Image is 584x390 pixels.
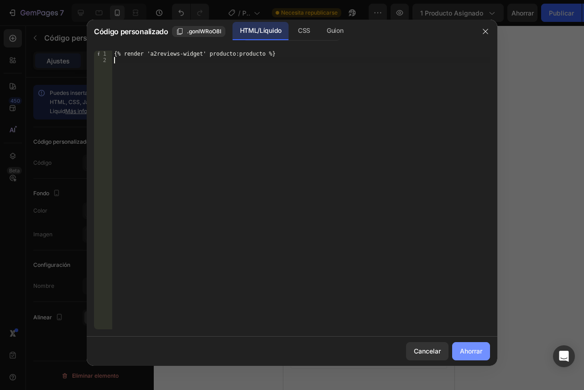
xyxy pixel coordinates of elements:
[103,51,106,57] font: 1
[61,288,109,296] span: from URL or image
[452,342,490,360] button: Ahorrar
[94,27,168,36] font: Código personalizado
[8,226,51,235] span: Add section
[67,140,115,148] div: Drop element here
[327,26,343,34] font: Guion
[54,257,116,265] span: inspired by CRO experts
[240,26,282,34] font: HTML/Líquido
[187,28,221,35] font: .gonlWRoO8l
[51,319,119,328] span: then drag & drop elements
[58,308,114,317] div: Add blank section
[62,277,109,286] div: Generate layout
[460,347,482,355] font: Ahorrar
[58,246,113,255] div: Choose templates
[553,345,575,367] div: Abrir Intercom Messenger
[172,26,225,37] button: .gonlWRoO8l
[414,347,441,355] font: Cancelar
[298,26,310,34] font: CSS
[406,342,448,360] button: Cancelar
[103,57,106,63] font: 2
[11,152,50,161] div: Custom Code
